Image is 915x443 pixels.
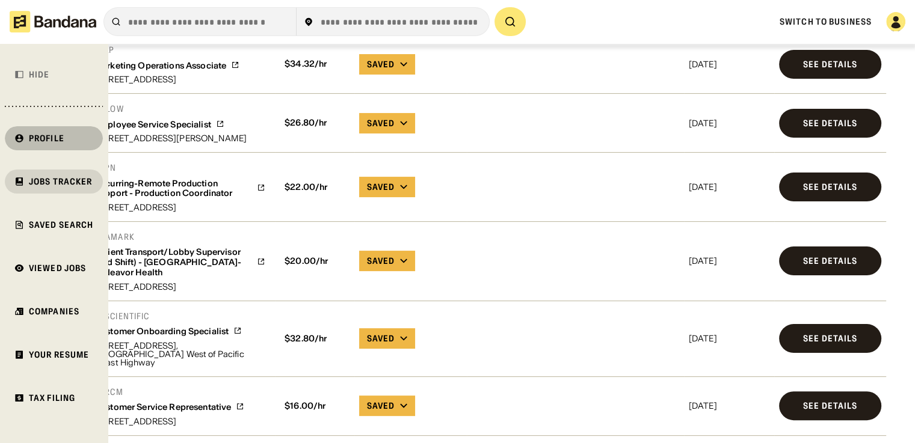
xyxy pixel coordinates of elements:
div: See Details [803,119,857,127]
div: Saved [366,400,395,411]
div: See Details [803,257,857,265]
div: [DATE] [689,60,769,69]
a: Tax Filing [5,386,103,410]
div: [STREET_ADDRESS][PERSON_NAME] [94,134,247,142]
div: $ 32.80 /hr [280,334,350,344]
div: See Details [803,402,857,410]
div: Saved [366,118,395,129]
div: Customer Onboarding Specialist [94,326,229,337]
a: Your Resume [5,343,103,367]
a: Jobs Tracker [5,170,103,194]
div: [STREET_ADDRESS], [GEOGRAPHIC_DATA] West of Pacific Coast Highway [94,341,265,367]
div: Customer Service Representative [94,402,231,412]
a: Viewed Jobs [5,256,103,280]
a: Saved Search [5,213,103,237]
a: AramarkPatient Transport/Lobby Supervisor (2nd Shift) - [GEOGRAPHIC_DATA]-Endeavor Health[STREET_... [94,231,265,291]
div: Jobs Tracker [29,177,92,186]
div: Zillow [94,103,247,114]
a: ZillowEmployee Service Specialist[STREET_ADDRESS][PERSON_NAME] [94,103,247,142]
div: Saved Search [29,221,93,229]
div: Yelp [94,44,239,55]
div: See Details [803,183,857,191]
div: $ 22.00 /hr [280,182,350,192]
div: Tax Filing [29,394,75,402]
div: See Details [803,334,857,343]
a: Companies [5,299,103,323]
a: YelpMarketing Operations Associate[STREET_ADDRESS] [94,44,239,84]
div: Recurring-Remote Production Support - Production Coordinator [94,179,252,199]
div: See Details [803,60,857,69]
div: R1 RCM [94,386,244,397]
div: Your Resume [29,350,89,359]
a: Profile [5,126,103,150]
div: Patient Transport/Lobby Supervisor (2nd Shift) - [GEOGRAPHIC_DATA]-Endeavor Health [94,247,252,277]
div: Saved [366,255,395,266]
div: [DATE] [689,183,769,191]
div: [DATE] [689,119,769,127]
div: $ 16.00 /hr [280,401,350,411]
div: Hide [29,70,49,79]
div: [STREET_ADDRESS] [94,203,265,212]
div: Companies [29,307,79,316]
img: Bandana logotype [10,11,96,32]
div: [DATE] [689,334,769,343]
div: $ 20.00 /hr [280,256,350,266]
div: Aramark [94,231,265,242]
a: R1 RCMCustomer Service Representative[STREET_ADDRESS] [94,386,244,426]
div: tvScientific [94,311,265,322]
div: $ 34.32 /hr [280,59,350,69]
a: ESPNRecurring-Remote Production Support - Production Coordinator[STREET_ADDRESS] [94,162,265,212]
div: Viewed Jobs [29,264,86,272]
div: [STREET_ADDRESS] [94,417,244,426]
div: [DATE] [689,257,769,265]
div: Saved [366,182,395,192]
div: [STREET_ADDRESS] [94,75,239,84]
div: Employee Service Specialist [94,120,211,130]
div: Saved [366,333,395,344]
div: Profile [29,134,64,142]
div: [DATE] [689,402,769,410]
div: Saved [366,59,395,70]
a: Switch to Business [780,16,872,27]
a: tvScientificCustomer Onboarding Specialist[STREET_ADDRESS], [GEOGRAPHIC_DATA] West of Pacific Coa... [94,311,265,367]
div: [STREET_ADDRESS] [94,283,265,291]
div: $ 26.80 /hr [280,118,350,128]
div: Marketing Operations Associate [94,61,226,71]
div: ESPN [94,162,265,173]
